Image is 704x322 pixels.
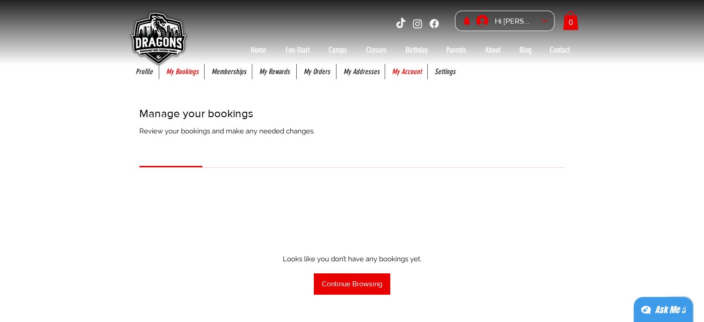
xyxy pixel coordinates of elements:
[242,43,579,57] nav: Site
[207,64,251,79] p: Memberships
[319,43,356,57] a: Camps
[396,43,437,57] a: Birthday
[356,43,396,57] a: Classes
[510,43,541,57] a: Blog
[314,273,390,295] button: Continue Browsing
[430,64,460,79] p: Settings
[152,148,189,161] span: Upcoming
[322,279,382,289] div: Continue Browsing
[283,254,422,264] p: Looks like you don’t have any bookings yet.
[339,64,384,79] p: My Addresses
[139,126,565,136] p: Review your bookings and make any needed changes.
[401,43,432,57] p: Birthday
[492,14,538,28] div: [PERSON_NAME]
[442,43,471,57] p: Parents
[242,43,276,57] a: Home
[252,64,296,79] a: My Rewards
[387,64,426,79] p: My Account
[139,106,565,121] h2: Manage your bookings
[385,64,427,79] a: My Account
[473,11,554,31] div: Kayven Wong account
[541,43,579,57] a: Contact
[655,303,685,316] div: Ask Me ;)
[568,18,573,26] text: 0
[395,18,440,30] ul: Social Bar
[437,43,476,57] a: Parents
[324,43,351,57] p: Camps
[563,11,579,30] a: Cart with 0 items
[255,64,294,79] p: My Rewards
[246,43,271,57] p: Home
[545,43,574,57] p: Contact
[205,64,252,79] a: Memberships
[299,64,335,79] p: My Orders
[480,43,505,57] p: About
[515,43,536,57] p: Blog
[361,43,391,57] p: Classes
[297,64,336,79] a: My Orders
[281,43,314,57] p: Fun-Start
[428,64,461,79] a: Settings
[462,16,472,26] a: Notifications
[215,148,230,161] span: Past
[336,64,385,79] a: My Addresses
[125,7,190,72] img: Skate Dragons logo with the slogan 'Empowering Youth, Enriching Families' in Singapore.
[129,64,578,79] nav: Site
[276,43,319,57] a: Fun-Start
[476,43,510,57] a: About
